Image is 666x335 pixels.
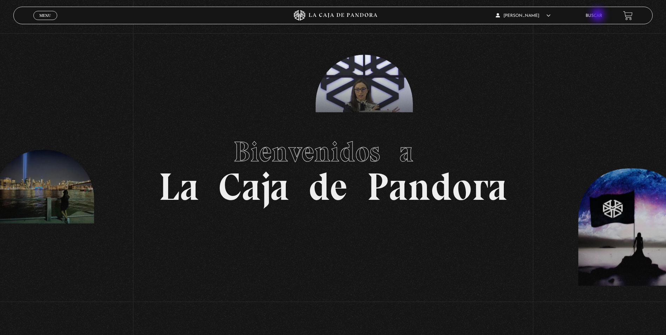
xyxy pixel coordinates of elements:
[159,129,507,206] h1: La Caja de Pandora
[233,135,433,169] span: Bienvenidos a
[623,11,633,20] a: View your shopping cart
[37,19,54,24] span: Cerrar
[586,14,602,18] a: Buscar
[39,13,51,18] span: Menu
[496,14,550,18] span: [PERSON_NAME]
